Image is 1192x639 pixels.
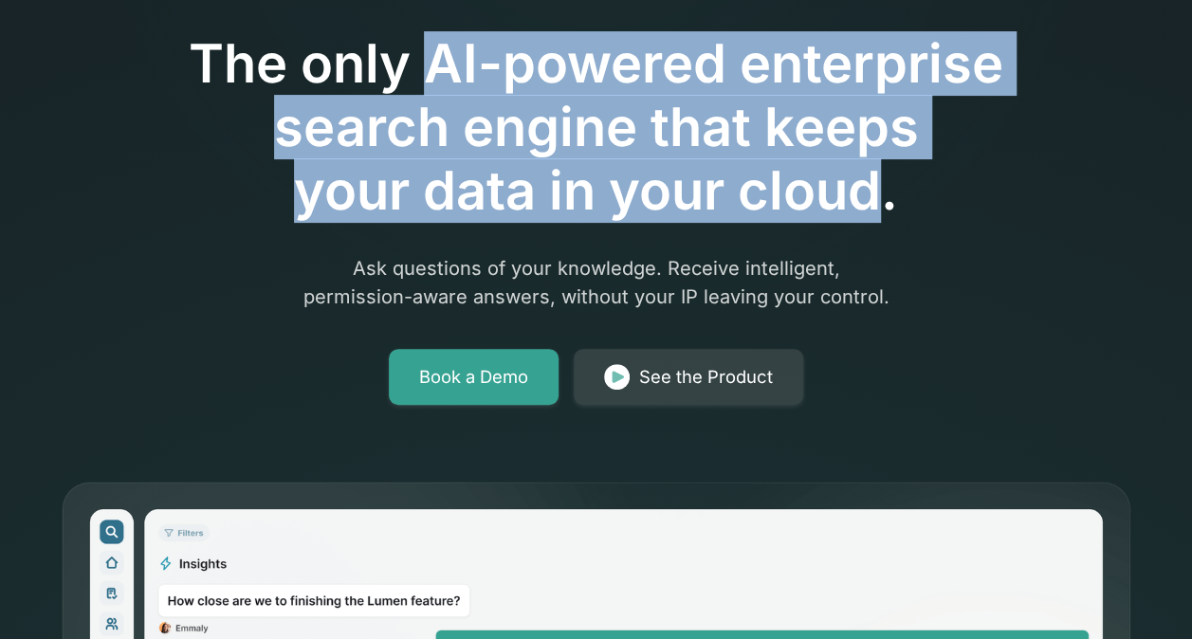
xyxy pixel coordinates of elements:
[574,349,803,406] a: See the Product
[639,364,773,391] div: See the Product
[111,32,1082,224] h1: The only AI-powered enterprise search engine that keeps your data in your cloud.
[1097,548,1192,639] iframe: Chat Widget
[232,254,961,311] p: Ask questions of your knowledge. Receive intelligent, permission-aware answers, without your IP l...
[389,349,559,406] a: Book a Demo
